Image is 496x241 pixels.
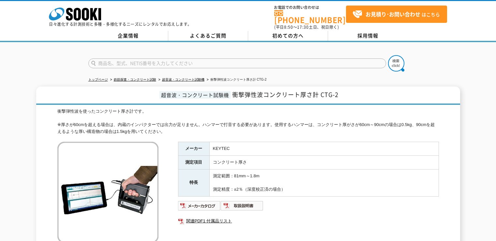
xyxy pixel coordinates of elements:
[178,155,209,169] th: 測定項目
[162,78,204,81] a: 超音波・コンクリート試験機
[366,10,420,18] strong: お見積り･お問い合わせ
[274,6,346,9] span: お電話でのお問い合わせは
[272,32,304,39] span: 初めての方へ
[57,108,439,135] div: 衝撃弾性波を使ったコンクリート厚さ計です。 ※厚さが60cmを超える場合は、内蔵のインパクターでは出力が足りません。ハンマーで打音する必要があります。使用するハンマーは、コンクリート厚がさが60...
[248,31,328,41] a: 初めての方へ
[88,58,386,68] input: 商品名、型式、NETIS番号を入力してください
[178,142,209,156] th: メーカー
[388,55,404,72] img: btn_search.png
[209,142,439,156] td: KEYTEC
[232,90,338,99] span: 衝撃弾性波コンクリート厚さ計 CTG-2
[205,76,267,83] li: 衝撃弾性波コンクリート厚さ計 CTG-2
[328,31,408,41] a: 採用情報
[178,217,439,225] a: 関連PDF1 付属品リスト
[353,9,440,19] span: はこちら
[221,205,263,210] a: 取扱説明書
[114,78,156,81] a: 鉄筋探査・コンクリート試験
[274,10,346,24] a: [PHONE_NUMBER]
[178,201,221,211] img: メーカーカタログ
[221,201,263,211] img: 取扱説明書
[274,24,339,30] span: (平日 ～ 土日、祝日除く)
[88,78,108,81] a: トップページ
[209,155,439,169] td: コンクリート厚さ
[346,6,447,23] a: お見積り･お問い合わせはこちら
[178,169,209,196] th: 特長
[209,169,439,196] td: 測定範囲：81mm～1.8m 測定精度：±2％（深度校正済の場合）
[178,205,221,210] a: メーカーカタログ
[168,31,248,41] a: よくあるご質問
[88,31,168,41] a: 企業情報
[49,22,192,26] p: 日々進化する計測技術と多種・多様化するニーズにレンタルでお応えします。
[284,24,293,30] span: 8:50
[159,91,231,99] span: 超音波・コンクリート試験機
[297,24,309,30] span: 17:30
